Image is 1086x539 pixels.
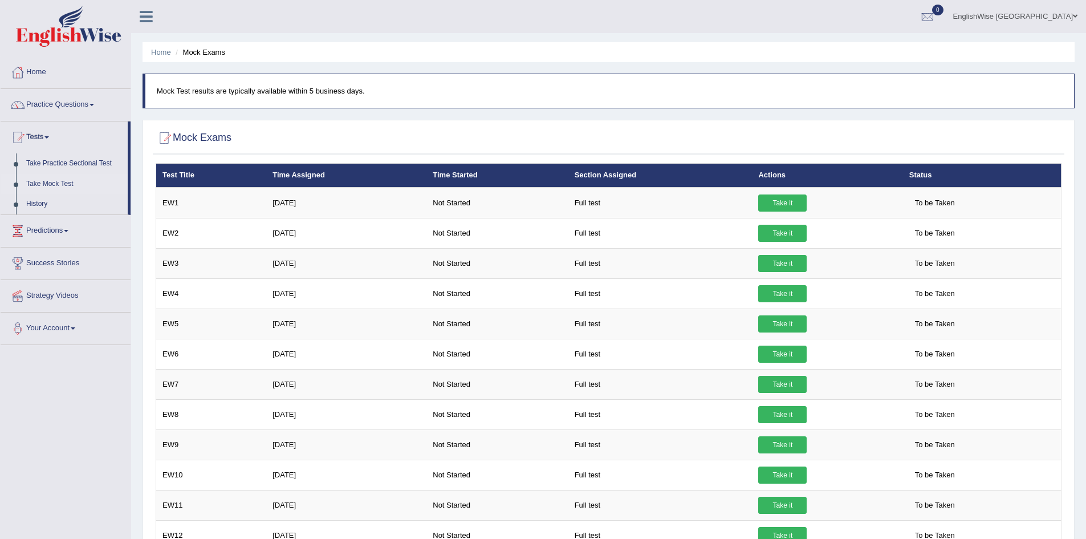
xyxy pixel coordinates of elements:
[1,248,131,276] a: Success Stories
[1,56,131,85] a: Home
[568,248,753,278] td: Full test
[156,429,267,460] td: EW9
[568,460,753,490] td: Full test
[1,313,131,341] a: Your Account
[909,497,961,514] span: To be Taken
[266,248,426,278] td: [DATE]
[909,376,961,393] span: To be Taken
[758,285,807,302] a: Take it
[1,121,128,150] a: Tests
[426,218,568,248] td: Not Started
[758,467,807,484] a: Take it
[157,86,1063,96] p: Mock Test results are typically available within 5 business days.
[758,194,807,212] a: Take it
[426,188,568,218] td: Not Started
[758,436,807,453] a: Take it
[426,309,568,339] td: Not Started
[156,164,267,188] th: Test Title
[426,399,568,429] td: Not Started
[903,164,1061,188] th: Status
[909,225,961,242] span: To be Taken
[266,399,426,429] td: [DATE]
[1,89,131,117] a: Practice Questions
[909,315,961,333] span: To be Taken
[173,47,225,58] li: Mock Exams
[758,255,807,272] a: Take it
[909,436,961,453] span: To be Taken
[151,48,171,56] a: Home
[21,174,128,194] a: Take Mock Test
[156,460,267,490] td: EW10
[266,490,426,520] td: [DATE]
[758,497,807,514] a: Take it
[758,225,807,242] a: Take it
[1,280,131,309] a: Strategy Videos
[156,309,267,339] td: EW5
[909,467,961,484] span: To be Taken
[568,164,753,188] th: Section Assigned
[426,339,568,369] td: Not Started
[568,369,753,399] td: Full test
[568,278,753,309] td: Full test
[568,490,753,520] td: Full test
[758,376,807,393] a: Take it
[266,369,426,399] td: [DATE]
[156,490,267,520] td: EW11
[909,346,961,363] span: To be Taken
[426,369,568,399] td: Not Started
[156,369,267,399] td: EW7
[156,278,267,309] td: EW4
[752,164,902,188] th: Actions
[909,285,961,302] span: To be Taken
[426,248,568,278] td: Not Started
[156,129,231,147] h2: Mock Exams
[21,194,128,214] a: History
[909,194,961,212] span: To be Taken
[568,188,753,218] td: Full test
[932,5,943,15] span: 0
[266,339,426,369] td: [DATE]
[758,346,807,363] a: Take it
[426,460,568,490] td: Not Started
[426,490,568,520] td: Not Started
[156,248,267,278] td: EW3
[758,315,807,333] a: Take it
[426,429,568,460] td: Not Started
[266,278,426,309] td: [DATE]
[156,339,267,369] td: EW6
[426,278,568,309] td: Not Started
[909,406,961,423] span: To be Taken
[568,218,753,248] td: Full test
[266,188,426,218] td: [DATE]
[266,164,426,188] th: Time Assigned
[909,255,961,272] span: To be Taken
[568,429,753,460] td: Full test
[156,188,267,218] td: EW1
[426,164,568,188] th: Time Started
[568,399,753,429] td: Full test
[266,429,426,460] td: [DATE]
[156,399,267,429] td: EW8
[568,309,753,339] td: Full test
[568,339,753,369] td: Full test
[266,309,426,339] td: [DATE]
[758,406,807,423] a: Take it
[266,460,426,490] td: [DATE]
[266,218,426,248] td: [DATE]
[21,153,128,174] a: Take Practice Sectional Test
[156,218,267,248] td: EW2
[1,215,131,244] a: Predictions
